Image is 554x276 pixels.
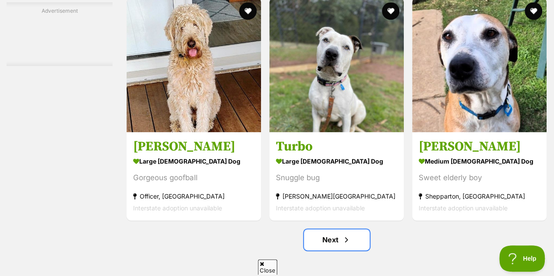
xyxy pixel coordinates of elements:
[7,2,113,66] div: Advertisement
[258,259,277,275] span: Close
[525,2,542,20] button: favourite
[419,138,540,155] h3: [PERSON_NAME]
[276,172,397,184] div: Snuggle bug
[133,155,254,168] strong: large [DEMOGRAPHIC_DATA] Dog
[133,204,222,212] span: Interstate adoption unavailable
[276,204,365,212] span: Interstate adoption unavailable
[382,2,399,20] button: favourite
[419,172,540,184] div: Sweet elderly boy
[133,172,254,184] div: Gorgeous goofball
[412,132,547,220] a: [PERSON_NAME] medium [DEMOGRAPHIC_DATA] Dog Sweet elderly boy Shepparton, [GEOGRAPHIC_DATA] Inter...
[419,190,540,202] strong: Shepparton, [GEOGRAPHIC_DATA]
[133,138,254,155] h3: [PERSON_NAME]
[419,155,540,168] strong: medium [DEMOGRAPHIC_DATA] Dog
[126,229,547,250] nav: Pagination
[276,155,397,168] strong: large [DEMOGRAPHIC_DATA] Dog
[127,132,261,220] a: [PERSON_NAME] large [DEMOGRAPHIC_DATA] Dog Gorgeous goofball Officer, [GEOGRAPHIC_DATA] Interstat...
[269,132,404,220] a: Turbo large [DEMOGRAPHIC_DATA] Dog Snuggle bug [PERSON_NAME][GEOGRAPHIC_DATA] Interstate adoption...
[133,190,254,202] strong: Officer, [GEOGRAPHIC_DATA]
[304,229,370,250] a: Next page
[419,204,508,212] span: Interstate adoption unavailable
[276,138,397,155] h3: Turbo
[276,190,397,202] strong: [PERSON_NAME][GEOGRAPHIC_DATA]
[499,245,545,272] iframe: Help Scout Beacon - Open
[239,2,257,20] button: favourite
